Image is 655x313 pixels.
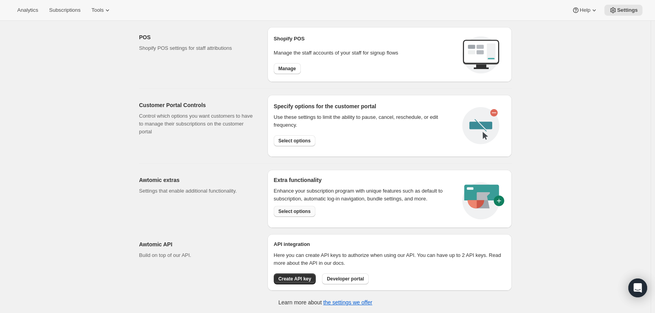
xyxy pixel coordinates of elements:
button: Create API key [274,273,316,284]
h2: Customer Portal Controls [139,101,255,109]
h2: Shopify POS [274,35,456,43]
button: Manage [274,63,301,74]
span: Help [580,7,590,13]
p: Shopify POS settings for staff attributions [139,44,255,52]
span: Select options [278,138,311,144]
span: Create API key [278,276,311,282]
button: Select options [274,135,315,146]
h2: API integration [274,240,506,248]
span: Subscriptions [49,7,80,13]
p: Control which options you want customers to have to manage their subscriptions on the customer po... [139,112,255,136]
p: Here you can create API keys to authorize when using our API. You can have up to 2 API keys. Read... [274,251,506,267]
button: Help [567,5,603,16]
div: Use these settings to limit the ability to pause, cancel, reschedule, or edit frequency. [274,113,456,129]
span: Developer portal [327,276,364,282]
span: Settings [617,7,638,13]
h2: Awtomic extras [139,176,255,184]
p: Learn more about [278,298,372,306]
button: Subscriptions [44,5,85,16]
p: Build on top of our API. [139,251,255,259]
button: Analytics [13,5,43,16]
button: Developer portal [322,273,369,284]
p: Enhance your subscription program with unique features such as default to subscription, automatic... [274,187,453,203]
a: the settings we offer [323,299,372,306]
span: Analytics [17,7,38,13]
span: Manage [278,66,296,72]
p: Settings that enable additional functionality. [139,187,255,195]
button: Select options [274,206,315,217]
h2: POS [139,33,255,41]
h2: Awtomic API [139,240,255,248]
div: Open Intercom Messenger [628,278,647,297]
button: Settings [604,5,642,16]
h2: Specify options for the customer portal [274,102,456,110]
span: Select options [278,208,311,215]
span: Tools [91,7,104,13]
h2: Extra functionality [274,176,322,184]
button: Tools [87,5,116,16]
p: Manage the staff accounts of your staff for signup flows [274,49,456,57]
